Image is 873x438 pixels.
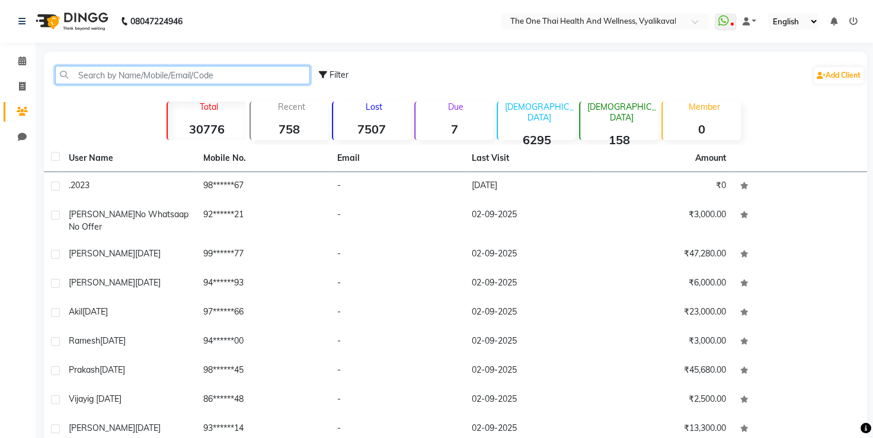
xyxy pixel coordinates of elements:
strong: 30776 [168,122,245,137]
td: - [330,269,465,299]
td: ₹2,500.00 [599,386,733,415]
span: [DATE] [135,423,161,433]
span: [DATE] [100,335,126,346]
span: akil [69,306,82,317]
td: - [330,201,465,240]
span: [DATE] [135,277,161,288]
td: 02-09-2025 [465,240,599,269]
td: ₹3,000.00 [599,328,733,357]
td: ₹23,000.00 [599,299,733,328]
th: Mobile No. [196,145,331,172]
th: Email [330,145,465,172]
strong: 7507 [333,122,411,137]
span: ig [DATE] [87,393,121,404]
span: 2023 [71,180,89,191]
p: [DEMOGRAPHIC_DATA] [503,101,575,123]
strong: 158 [580,132,658,147]
input: Search by Name/Mobile/Email/Code [55,66,310,84]
span: Prakash [69,364,100,375]
span: [PERSON_NAME] [69,209,135,220]
p: Member [667,101,740,112]
th: User Name [62,145,196,172]
a: Add Client [814,67,864,84]
p: Lost [338,101,411,112]
span: [PERSON_NAME] [69,248,135,259]
td: ₹47,280.00 [599,240,733,269]
img: logo [30,5,111,38]
td: 02-09-2025 [465,357,599,386]
td: - [330,172,465,201]
th: Last Visit [465,145,599,172]
td: - [330,299,465,328]
td: 02-09-2025 [465,299,599,328]
td: 02-09-2025 [465,201,599,240]
td: 02-09-2025 [465,386,599,415]
strong: 0 [663,122,740,137]
span: [DATE] [82,306,108,317]
p: Recent [255,101,328,112]
strong: 6295 [498,132,575,147]
b: 08047224946 [130,5,183,38]
p: Total [172,101,245,112]
span: [PERSON_NAME] [69,423,135,433]
span: [PERSON_NAME] [69,277,135,288]
strong: 7 [415,122,493,137]
p: [DEMOGRAPHIC_DATA] [585,101,658,123]
td: ₹6,000.00 [599,269,733,299]
td: 02-09-2025 [465,269,599,299]
p: Due [418,101,493,112]
span: . [69,180,71,191]
strong: 758 [251,122,328,137]
td: - [330,357,465,386]
td: [DATE] [465,172,599,201]
span: [DATE] [135,248,161,259]
span: [DATE] [100,364,125,375]
td: - [330,386,465,415]
td: ₹0 [599,172,733,201]
span: ramesh [69,335,100,346]
td: - [330,328,465,357]
td: ₹3,000.00 [599,201,733,240]
span: Filter [330,69,348,80]
td: 02-09-2025 [465,328,599,357]
td: - [330,240,465,269]
td: ₹45,680.00 [599,357,733,386]
th: Amount [688,145,733,172]
span: vijay [69,393,87,404]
